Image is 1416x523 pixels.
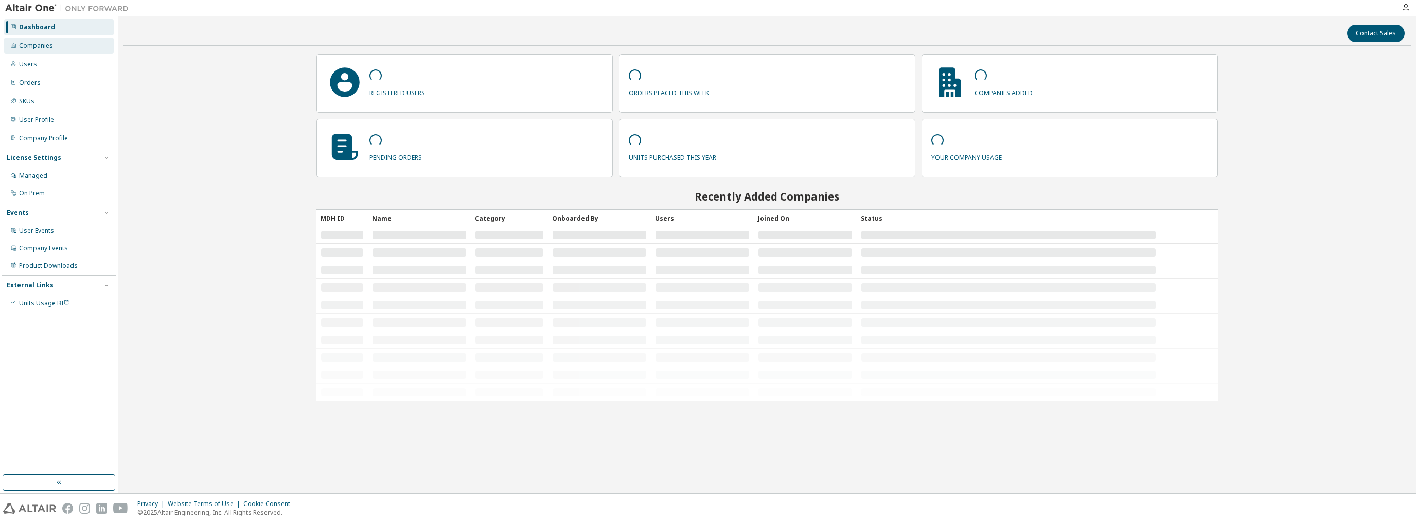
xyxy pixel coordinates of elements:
[19,116,54,124] div: User Profile
[19,227,54,235] div: User Events
[19,189,45,197] div: On Prem
[552,210,647,226] div: Onboarded By
[137,500,168,508] div: Privacy
[19,244,68,253] div: Company Events
[861,210,1156,226] div: Status
[931,150,1002,162] p: your company usage
[19,134,68,142] div: Company Profile
[113,503,128,514] img: youtube.svg
[168,500,243,508] div: Website Terms of Use
[5,3,134,13] img: Altair One
[372,210,467,226] div: Name
[758,210,853,226] div: Joined On
[96,503,107,514] img: linkedin.svg
[369,150,422,162] p: pending orders
[629,85,709,97] p: orders placed this week
[19,23,55,31] div: Dashboard
[19,42,53,50] div: Companies
[243,500,296,508] div: Cookie Consent
[19,262,78,270] div: Product Downloads
[19,60,37,68] div: Users
[19,79,41,87] div: Orders
[475,210,544,226] div: Category
[79,503,90,514] img: instagram.svg
[655,210,750,226] div: Users
[629,150,716,162] p: units purchased this year
[62,503,73,514] img: facebook.svg
[7,154,61,162] div: License Settings
[137,508,296,517] p: © 2025 Altair Engineering, Inc. All Rights Reserved.
[316,190,1217,203] h2: Recently Added Companies
[975,85,1033,97] p: companies added
[19,97,34,105] div: SKUs
[321,210,364,226] div: MDH ID
[7,281,54,290] div: External Links
[7,209,29,217] div: Events
[1347,25,1405,42] button: Contact Sales
[19,299,69,308] span: Units Usage BI
[19,172,47,180] div: Managed
[3,503,56,514] img: altair_logo.svg
[369,85,425,97] p: registered users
